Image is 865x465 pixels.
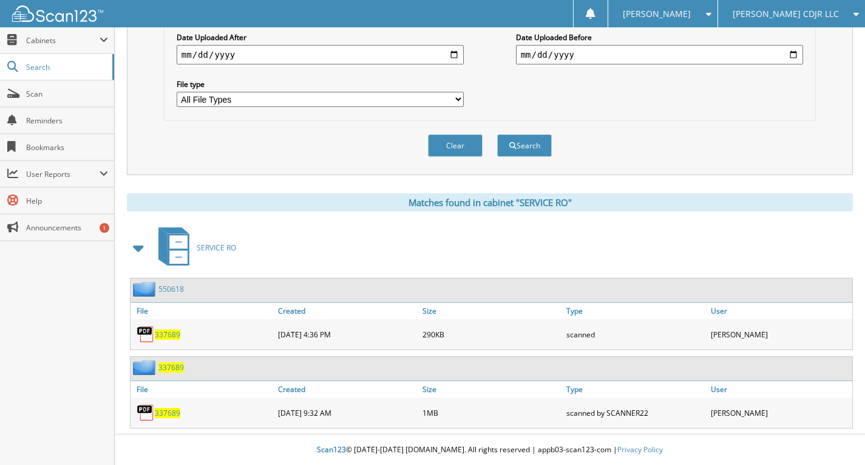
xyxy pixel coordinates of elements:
button: Search [497,134,552,157]
a: Type [563,381,708,398]
span: Announcements [26,222,108,233]
a: Privacy Policy [617,444,663,455]
a: Type [563,303,708,319]
img: folder2.png [133,281,158,297]
img: folder2.png [133,360,158,375]
label: Date Uploaded After [177,32,464,43]
input: end [516,45,804,64]
div: [PERSON_NAME] [708,322,852,346]
img: PDF.png [137,404,155,422]
img: PDF.png [137,325,155,343]
a: SERVICE RO [151,224,236,272]
span: User Reports [26,169,100,179]
input: start [177,45,464,64]
span: SERVICE RO [197,243,236,253]
a: User [708,303,852,319]
span: Reminders [26,115,108,126]
label: File type [177,79,464,89]
div: [DATE] 4:36 PM [275,322,419,346]
span: [PERSON_NAME] CDJR LLC [733,10,839,18]
a: Created [275,303,419,319]
div: [DATE] 9:32 AM [275,401,419,425]
div: 290KB [419,322,564,346]
a: Size [419,303,564,319]
a: 550618 [158,284,184,294]
a: File [131,303,275,319]
div: 1MB [419,401,564,425]
span: Help [26,196,108,206]
a: 337689 [155,408,180,418]
div: 1 [100,223,109,233]
span: Scan123 [317,444,346,455]
button: Clear [428,134,483,157]
label: Date Uploaded Before [516,32,804,43]
a: 337689 [158,362,184,373]
div: © [DATE]-[DATE] [DOMAIN_NAME]. All rights reserved | appb03-scan123-com | [115,435,865,465]
div: [PERSON_NAME] [708,401,852,425]
a: Size [419,381,564,398]
div: scanned [563,322,708,346]
div: Matches found in cabinet "SERVICE RO" [127,193,853,212]
span: Search [26,62,106,72]
span: Cabinets [26,35,100,46]
span: [PERSON_NAME] [623,10,691,18]
span: Scan [26,89,108,99]
a: File [131,381,275,398]
div: scanned by SCANNER22 [563,401,708,425]
span: Bookmarks [26,142,108,153]
a: 337689 [155,329,180,340]
a: User [708,381,852,398]
a: Created [275,381,419,398]
img: scan123-logo-white.svg [12,5,103,22]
